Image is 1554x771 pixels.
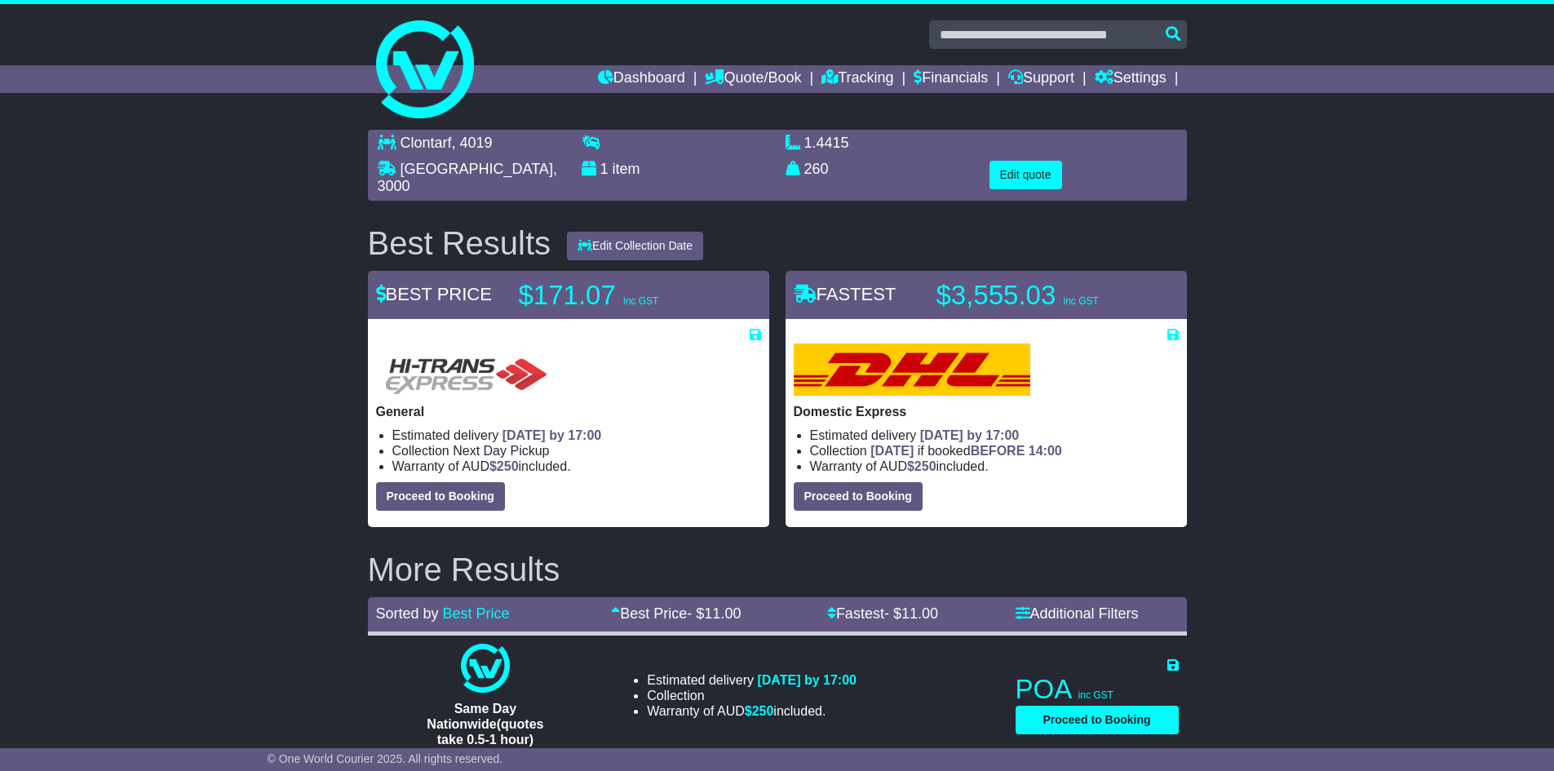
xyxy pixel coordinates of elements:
[401,135,452,151] span: Clontarf
[647,672,857,688] li: Estimated delivery
[745,704,774,718] span: $
[376,605,439,622] span: Sorted by
[1008,65,1074,93] a: Support
[600,161,609,177] span: 1
[519,279,723,312] p: $171.07
[461,644,510,693] img: One World Courier: Same Day Nationwide(quotes take 0.5-1 hour)
[752,704,774,718] span: 250
[1016,673,1179,706] p: POA
[907,459,936,473] span: $
[804,135,849,151] span: 1.4415
[810,443,1179,459] li: Collection
[453,444,549,458] span: Next Day Pickup
[901,605,938,622] span: 11.00
[936,279,1140,312] p: $3,555.03
[914,459,936,473] span: 250
[870,444,1061,458] span: if booked
[368,552,1187,587] h2: More Results
[687,605,741,622] span: - $
[757,673,857,687] span: [DATE] by 17:00
[971,444,1025,458] span: BEFORE
[489,459,519,473] span: $
[443,605,510,622] a: Best Price
[1063,295,1098,307] span: inc GST
[613,161,640,177] span: item
[794,343,1030,396] img: DHL: Domestic Express
[827,605,938,622] a: Fastest- $11.00
[392,428,761,443] li: Estimated delivery
[705,65,801,93] a: Quote/Book
[1095,65,1167,93] a: Settings
[598,65,685,93] a: Dashboard
[647,703,857,719] li: Warranty of AUD included.
[497,459,519,473] span: 250
[360,225,560,261] div: Best Results
[810,459,1179,474] li: Warranty of AUD included.
[401,161,553,177] span: [GEOGRAPHIC_DATA]
[1029,444,1062,458] span: 14:00
[376,404,761,419] p: General
[1016,706,1179,734] button: Proceed to Booking
[392,443,761,459] li: Collection
[794,404,1179,419] p: Domestic Express
[392,459,761,474] li: Warranty of AUD included.
[376,343,554,396] img: HiTrans (Machship): General
[378,161,557,195] span: , 3000
[452,135,493,151] span: , 4019
[821,65,893,93] a: Tracking
[567,232,703,260] button: Edit Collection Date
[920,428,1020,442] span: [DATE] by 17:00
[884,605,938,622] span: - $
[870,444,914,458] span: [DATE]
[427,702,543,747] span: Same Day Nationwide(quotes take 0.5-1 hour)
[914,65,988,93] a: Financials
[804,161,829,177] span: 260
[1016,605,1139,622] a: Additional Filters
[1078,689,1113,701] span: inc GST
[990,161,1062,189] button: Edit quote
[376,284,492,304] span: BEST PRICE
[794,284,897,304] span: FASTEST
[794,482,923,511] button: Proceed to Booking
[611,605,741,622] a: Best Price- $11.00
[623,295,658,307] span: inc GST
[704,605,741,622] span: 11.00
[268,752,503,765] span: © One World Courier 2025. All rights reserved.
[503,428,602,442] span: [DATE] by 17:00
[810,428,1179,443] li: Estimated delivery
[376,482,505,511] button: Proceed to Booking
[647,688,857,703] li: Collection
